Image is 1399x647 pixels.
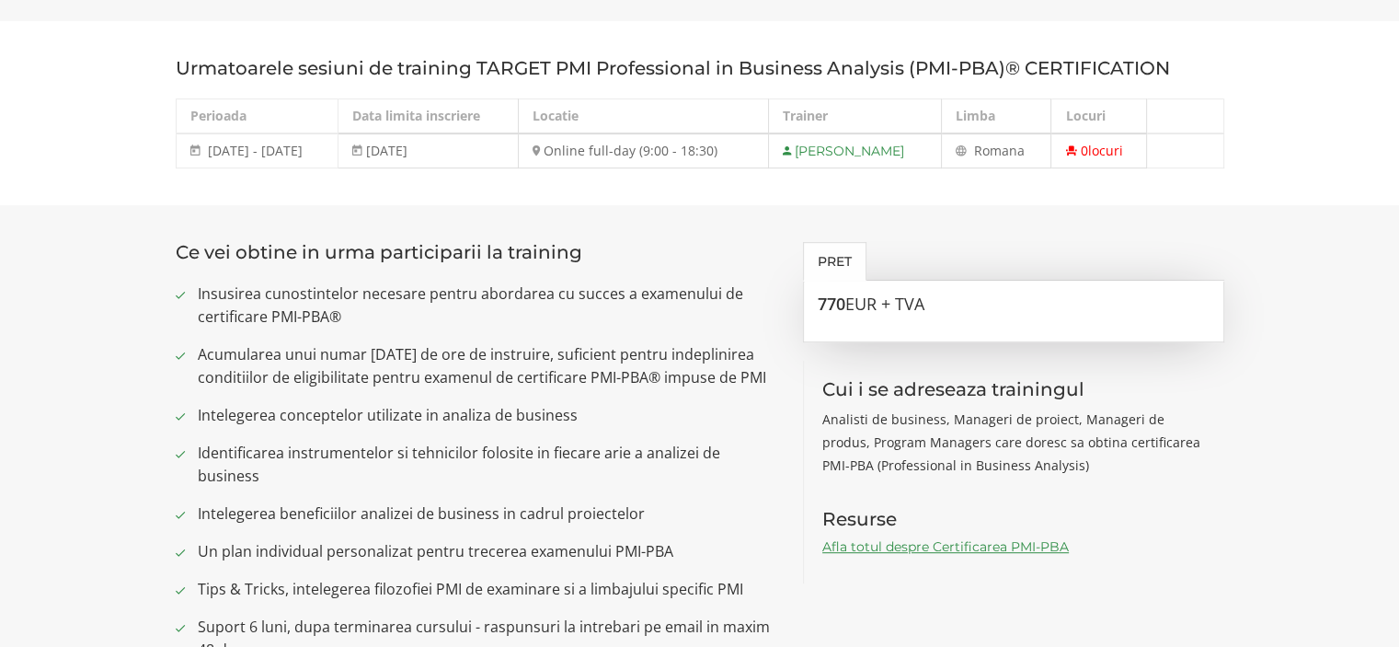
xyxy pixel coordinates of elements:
[1051,133,1147,168] td: 0
[822,538,1069,555] a: Afla totul despre Certificarea PMI-PBA
[198,578,776,601] span: Tips & Tricks, intelegerea filozofiei PMI de examinare si a limbajului specific PMI
[176,99,338,134] th: Perioada
[338,99,519,134] th: Data limita inscriere
[974,142,990,159] span: Ro
[768,133,941,168] td: [PERSON_NAME]
[208,142,303,159] span: [DATE] - [DATE]
[1051,99,1147,134] th: Locuri
[519,99,768,134] th: Locatie
[338,133,519,168] td: [DATE]
[990,142,1025,159] span: mana
[822,408,1206,477] p: Analisti de business, Manageri de proiect, Manageri de produs, Program Managers care doresc sa ob...
[198,283,776,329] span: Insusirea cunostintelor necesare pentru abordarea cu succes a examenului de certificare PMI-PBA®
[176,58,1224,78] h3: Urmatoarele sesiuni de training TARGET PMI Professional in Business Analysis (PMI-PBA)® CERTIFICA...
[176,242,776,262] h3: Ce vei obtine in urma participarii la training
[198,503,776,526] span: Intelegerea beneficiilor analizei de business in cadrul proiectelor
[822,379,1206,399] h3: Cui i se adreseaza trainingul
[1087,142,1122,159] span: locuri
[198,343,776,389] span: Acumularea unui numar [DATE] de ore de instruire, suficient pentru indeplinirea conditiilor de el...
[198,442,776,488] span: Identificarea instrumentelor si tehnicilor folosite in fiecare arie a analizei de business
[803,242,866,281] a: Pret
[768,99,941,134] th: Trainer
[822,509,1206,529] h3: Resurse
[942,99,1051,134] th: Limba
[519,133,768,168] td: Online full-day (9:00 - 18:30)
[845,293,924,315] span: EUR + TVA
[198,404,776,427] span: Intelegerea conceptelor utilizate in analiza de business
[198,540,776,563] span: Un plan individual personalizat pentru trecerea examenului PMI-PBA
[818,295,1210,314] h3: 770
